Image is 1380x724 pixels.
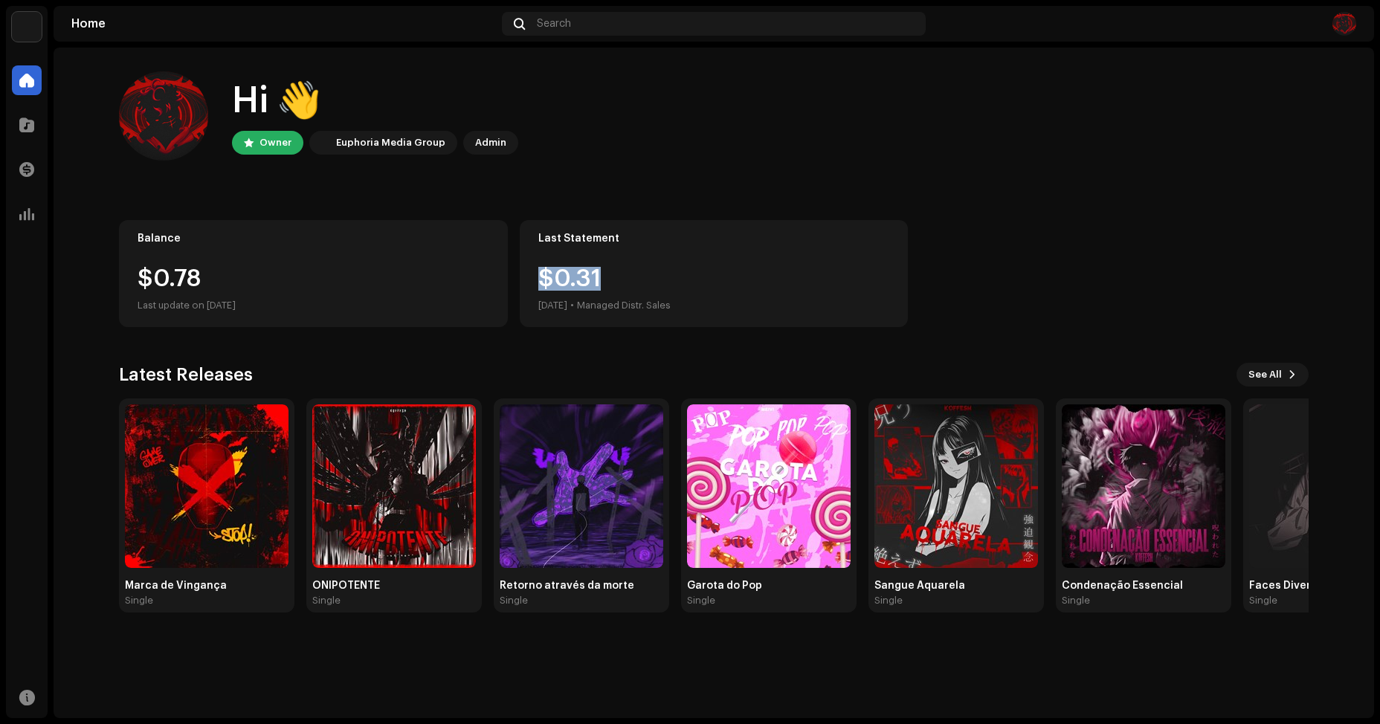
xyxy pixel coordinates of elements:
div: Home [71,18,496,30]
re-o-card-value: Last Statement [520,220,909,327]
img: e05d74e2-e691-4722-8bec-18962dd16523 [119,71,208,161]
div: Single [1249,595,1277,607]
img: 1f3bc570-593f-43b8-beca-241cacc09fcc [1062,404,1225,568]
div: Garota do Pop [687,580,851,592]
img: ad676491-a6e3-49e0-b5a7-c6d644d055bd [874,404,1038,568]
div: Single [687,595,715,607]
div: Sangue Aquarela [874,580,1038,592]
img: 08fe6731-ecfc-492c-bce1-4c54bf8537bc [125,404,288,568]
span: See All [1248,360,1282,390]
div: ONIPOTENTE [312,580,476,592]
re-o-card-value: Balance [119,220,508,327]
img: 9cf72ba8-a789-4dd3-baba-80ef80019981 [312,404,476,568]
div: Admin [475,134,506,152]
div: Single [312,595,341,607]
div: Last Statement [538,233,890,245]
img: e05d74e2-e691-4722-8bec-18962dd16523 [1332,12,1356,36]
button: See All [1236,363,1309,387]
img: e5e09945-204d-4c68-9f9b-e37049e1ca76 [500,404,663,568]
div: Owner [259,134,291,152]
div: Marca de Vingança [125,580,288,592]
img: de0d2825-999c-4937-b35a-9adca56ee094 [12,12,42,42]
div: Managed Distr. Sales [577,297,671,314]
div: Last update on [DATE] [138,297,489,314]
div: Single [1062,595,1090,607]
div: Euphoria Media Group [336,134,445,152]
div: Balance [138,233,489,245]
div: Retorno através da morte [500,580,663,592]
img: de0d2825-999c-4937-b35a-9adca56ee094 [312,134,330,152]
h3: Latest Releases [119,363,253,387]
div: [DATE] [538,297,567,314]
span: Search [537,18,571,30]
div: Single [874,595,903,607]
div: Condenação Essencial [1062,580,1225,592]
img: 86fc848e-dc38-40ed-a3f3-a354ca141ab9 [687,404,851,568]
div: • [570,297,574,314]
div: Single [500,595,528,607]
div: Hi 👋 [232,77,518,125]
div: Single [125,595,153,607]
